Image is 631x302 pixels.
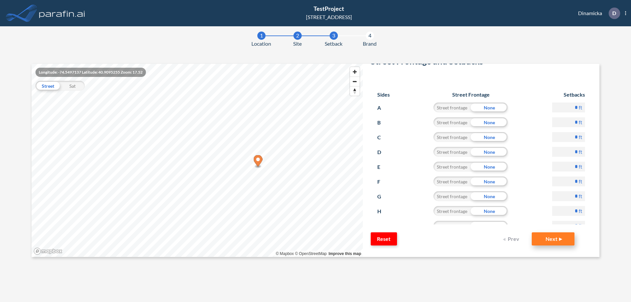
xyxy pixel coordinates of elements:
div: Street frontage [433,162,471,172]
button: Next [532,232,574,245]
label: ft [579,222,582,229]
div: None [471,103,508,112]
div: Street frontage [433,176,471,186]
div: None [471,206,508,216]
div: Street frontage [433,147,471,157]
a: Mapbox [276,251,294,256]
button: Prev [499,232,525,245]
label: ft [579,119,582,126]
p: C [377,132,389,143]
div: None [471,132,508,142]
div: None [471,176,508,186]
h6: Setbacks [552,91,585,98]
div: None [471,162,508,172]
p: H [377,206,389,217]
div: Street frontage [433,206,471,216]
h6: Sides [377,91,390,98]
a: Improve this map [329,251,361,256]
label: ft [579,104,582,111]
p: F [377,176,389,187]
span: TestProject [314,5,344,12]
label: ft [579,178,582,185]
div: Sat [60,81,85,91]
p: G [377,191,389,202]
p: A [377,103,389,113]
button: Zoom in [350,67,360,77]
div: Dinamicka [568,8,626,19]
a: OpenStreetMap [295,251,327,256]
button: Reset bearing to north [350,86,360,96]
button: Zoom out [350,77,360,86]
div: Map marker [254,155,263,169]
canvas: Map [32,64,363,257]
p: D [377,147,389,157]
div: 3 [330,32,338,40]
h6: Street Frontage [427,91,514,98]
p: E [377,162,389,172]
div: Street frontage [433,117,471,127]
span: Setback [325,40,342,48]
div: Street frontage [433,132,471,142]
button: Reset [371,232,397,245]
span: Site [293,40,302,48]
div: Street frontage [433,191,471,201]
label: ft [579,163,582,170]
span: Location [251,40,271,48]
div: Longitude: -74.5497137 Latitude: 40.9095255 Zoom: 17.52 [35,68,146,77]
div: 1 [257,32,266,40]
label: ft [579,149,582,155]
img: logo [38,7,86,20]
label: ft [579,193,582,199]
div: 2 [293,32,302,40]
div: None [471,117,508,127]
a: Mapbox homepage [34,247,62,255]
label: ft [579,208,582,214]
div: Street frontage [433,221,471,231]
div: 4 [366,32,374,40]
div: Street frontage [433,103,471,112]
div: None [471,191,508,201]
div: [STREET_ADDRESS] [306,13,352,21]
div: None [471,221,508,231]
p: D [612,10,616,16]
div: Street [35,81,60,91]
span: Brand [363,40,377,48]
label: ft [579,134,582,140]
div: None [471,147,508,157]
p: I [377,221,389,231]
p: B [377,117,389,128]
